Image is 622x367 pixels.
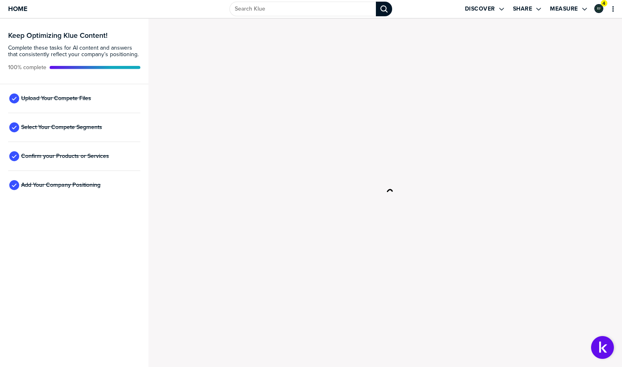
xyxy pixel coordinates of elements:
[376,2,392,16] div: Search Klue
[229,2,376,16] input: Search Klue
[21,124,102,131] span: Select Your Compete Segments
[8,64,46,71] span: Active
[594,4,603,13] div: Rich Festante
[21,95,91,102] span: Upload Your Compete Files
[550,5,578,13] label: Measure
[602,0,605,7] span: 4
[8,32,140,39] h3: Keep Optimizing Klue Content!
[21,153,109,159] span: Confirm your Products or Services
[8,45,140,58] span: Complete these tasks for AI content and answers that consistently reflect your company’s position...
[594,3,604,14] a: Edit Profile
[591,336,614,359] button: Open Support Center
[595,5,602,12] img: 318486d56a388fb0adaece384ada2ad9-sml.png
[8,5,27,12] span: Home
[21,182,100,188] span: Add Your Company Positioning
[465,5,495,13] label: Discover
[513,5,533,13] label: Share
